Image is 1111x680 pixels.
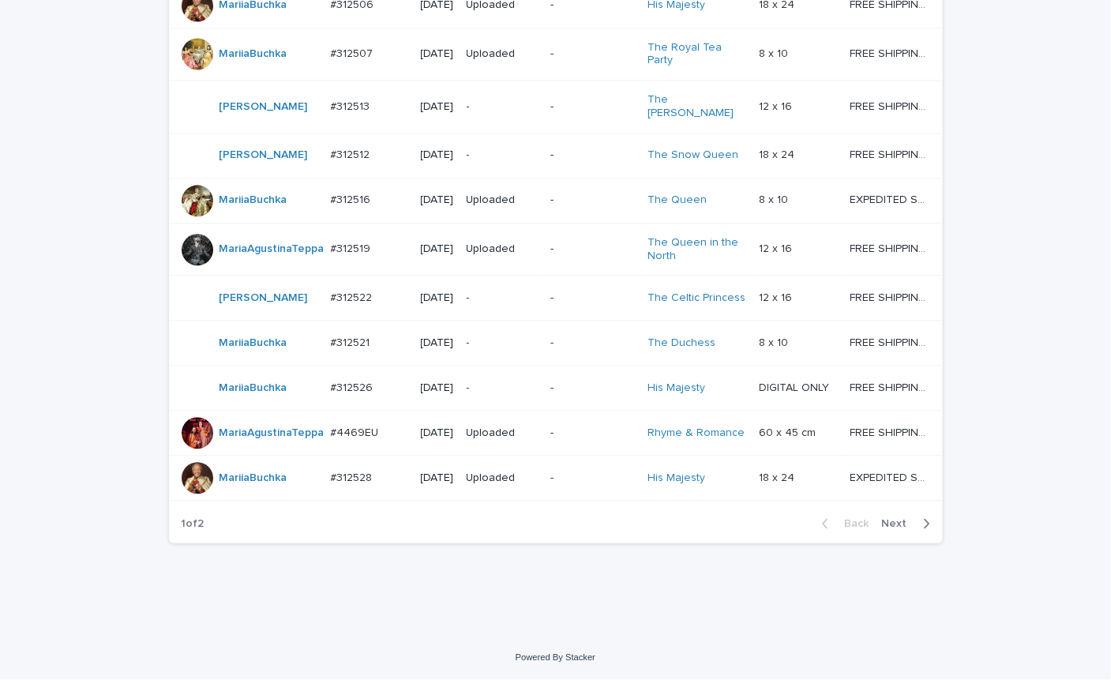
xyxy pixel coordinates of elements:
[467,381,538,395] p: -
[220,426,325,440] a: MariaAgustinaTeppa
[759,288,795,305] p: 12 x 16
[220,47,287,61] a: MariiaBuchka
[421,336,454,350] p: [DATE]
[850,239,930,256] p: FREE SHIPPING - preview in 1-2 business days, after your approval delivery will take 5-10 b.d.
[169,276,953,321] tr: [PERSON_NAME] #312522#312522 [DATE]--The Celtic Princess 12 x 1612 x 16 FREE SHIPPING - preview i...
[421,47,454,61] p: [DATE]
[421,148,454,162] p: [DATE]
[647,236,746,263] a: The Queen in the North
[169,411,953,456] tr: MariaAgustinaTeppa #4469EU#4469EU [DATE]Uploaded-Rhyme & Romance 60 x 45 cm60 x 45 cm FREE SHIPPI...
[550,381,635,395] p: -
[467,242,538,256] p: Uploaded
[467,471,538,485] p: Uploaded
[850,423,930,440] p: FREE SHIPPING - preview in 1-2 business days, after your approval delivery will take 6-10 busines...
[759,190,791,207] p: 8 x 10
[550,47,635,61] p: -
[809,517,876,531] button: Back
[220,100,308,114] a: [PERSON_NAME]
[331,423,382,440] p: #4469EU
[467,148,538,162] p: -
[421,426,454,440] p: [DATE]
[169,28,953,81] tr: MariiaBuchka #312507#312507 [DATE]Uploaded-The Royal Tea Party 8 x 108 x 10 FREE SHIPPING - previ...
[647,426,745,440] a: Rhyme & Romance
[647,193,707,207] a: The Queen
[550,148,635,162] p: -
[421,100,454,114] p: [DATE]
[647,291,745,305] a: The Celtic Princess
[220,148,308,162] a: [PERSON_NAME]
[421,381,454,395] p: [DATE]
[331,145,373,162] p: #312512
[550,193,635,207] p: -
[850,97,930,114] p: FREE SHIPPING - preview in 1-2 business days, after your approval delivery will take 5-10 b.d.
[467,100,538,114] p: -
[467,426,538,440] p: Uploaded
[850,190,930,207] p: EXPEDITED SHIPPING - preview in 1 business day; delivery up to 5 business days after your approval.
[516,652,595,662] a: Powered By Stacker
[169,223,953,276] tr: MariaAgustinaTeppa #312519#312519 [DATE]Uploaded-The Queen in the North 12 x 1612 x 16 FREE SHIPP...
[759,97,795,114] p: 12 x 16
[647,148,738,162] a: The Snow Queen
[467,193,538,207] p: Uploaded
[759,239,795,256] p: 12 x 16
[331,44,377,61] p: #312507
[647,93,746,120] a: The [PERSON_NAME]
[850,333,930,350] p: FREE SHIPPING - preview in 1-2 business days, after your approval delivery will take 5-10 b.d.
[331,468,376,485] p: #312528
[220,336,287,350] a: MariiaBuchka
[550,336,635,350] p: -
[550,242,635,256] p: -
[169,81,953,133] tr: [PERSON_NAME] #312513#312513 [DATE]--The [PERSON_NAME] 12 x 1612 x 16 FREE SHIPPING - preview in ...
[421,193,454,207] p: [DATE]
[850,145,930,162] p: FREE SHIPPING - preview in 1-2 business days, after your approval delivery will take 5-10 b.d.
[169,133,953,178] tr: [PERSON_NAME] #312512#312512 [DATE]--The Snow Queen 18 x 2418 x 24 FREE SHIPPING - preview in 1-2...
[550,426,635,440] p: -
[169,366,953,411] tr: MariiaBuchka #312526#312526 [DATE]--His Majesty DIGITAL ONLYDIGITAL ONLY FREE SHIPPING - preview ...
[759,378,832,395] p: DIGITAL ONLY
[220,381,287,395] a: MariiaBuchka
[850,288,930,305] p: FREE SHIPPING - preview in 1-2 business days, after your approval delivery will take 5-10 b.d.
[759,423,819,440] p: 60 x 45 cm
[421,291,454,305] p: [DATE]
[550,291,635,305] p: -
[835,518,869,529] span: Back
[850,468,930,485] p: EXPEDITED SHIPPING - preview in 1 business day; delivery up to 5 business days after your approval.
[759,44,791,61] p: 8 x 10
[220,291,308,305] a: [PERSON_NAME]
[331,333,373,350] p: #312521
[550,471,635,485] p: -
[169,321,953,366] tr: MariiaBuchka #312521#312521 [DATE]--The Duchess 8 x 108 x 10 FREE SHIPPING - preview in 1-2 busin...
[331,239,374,256] p: #312519
[759,145,798,162] p: 18 x 24
[421,242,454,256] p: [DATE]
[331,378,377,395] p: #312526
[169,456,953,501] tr: MariiaBuchka #312528#312528 [DATE]Uploaded-His Majesty 18 x 2418 x 24 EXPEDITED SHIPPING - previe...
[169,505,217,543] p: 1 of 2
[331,97,373,114] p: #312513
[220,242,325,256] a: MariaAgustinaTeppa
[331,190,374,207] p: #312516
[550,100,635,114] p: -
[220,471,287,485] a: MariiaBuchka
[647,41,746,68] a: The Royal Tea Party
[467,47,538,61] p: Uploaded
[647,336,715,350] a: The Duchess
[850,44,930,61] p: FREE SHIPPING - preview in 1-2 business days, after your approval delivery will take 5-10 b.d.
[467,291,538,305] p: -
[647,471,705,485] a: His Majesty
[220,193,287,207] a: MariiaBuchka
[421,471,454,485] p: [DATE]
[647,381,705,395] a: His Majesty
[759,333,791,350] p: 8 x 10
[169,178,953,223] tr: MariiaBuchka #312516#312516 [DATE]Uploaded-The Queen 8 x 108 x 10 EXPEDITED SHIPPING - preview in...
[850,378,930,395] p: FREE SHIPPING - preview in 1-2 business days, after your approval delivery will take 5-10 b.d.
[876,517,943,531] button: Next
[331,288,376,305] p: #312522
[467,336,538,350] p: -
[882,518,917,529] span: Next
[759,468,798,485] p: 18 x 24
